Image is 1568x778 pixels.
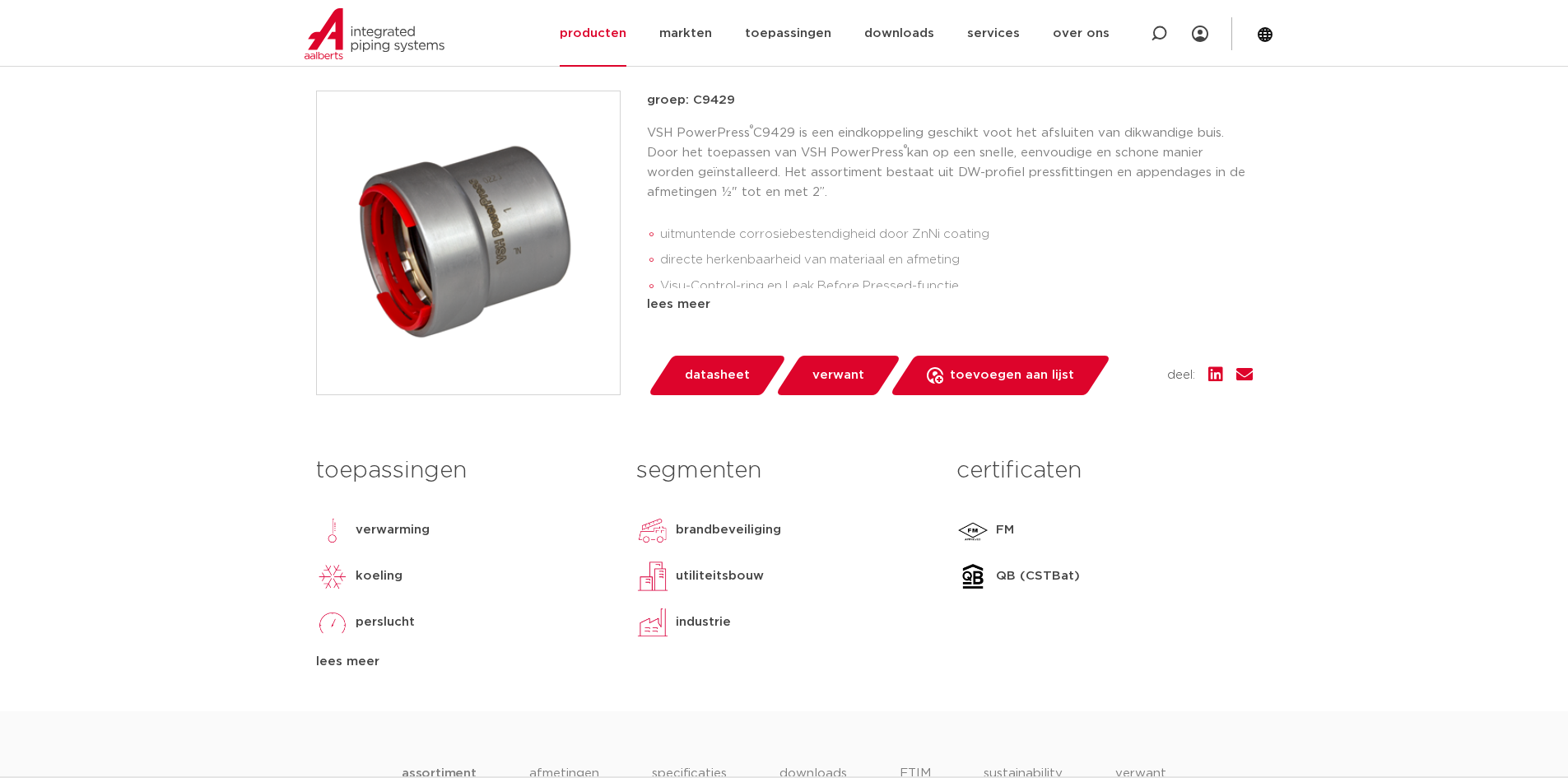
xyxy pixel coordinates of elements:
[636,514,669,547] img: brandbeveiliging
[647,91,1253,110] p: groep: C9429
[676,566,764,586] p: utiliteitsbouw
[996,566,1080,586] p: QB (CSTBat)
[660,247,1253,273] li: directe herkenbaarheid van materiaal en afmeting
[647,295,1253,314] div: lees meer
[356,566,402,586] p: koeling
[676,613,731,632] p: industrie
[904,144,907,153] sup: ®
[676,520,781,540] p: brandbeveiliging
[356,520,430,540] p: verwarming
[660,273,1253,300] li: Visu-Control-ring en Leak Before Pressed-functie
[316,560,349,593] img: koeling
[356,613,415,632] p: perslucht
[996,520,1014,540] p: FM
[775,356,901,395] a: verwant
[316,514,349,547] img: verwarming
[316,454,612,487] h3: toepassingen
[950,362,1074,389] span: toevoegen aan lijst
[956,454,1252,487] h3: certificaten
[636,606,669,639] img: industrie
[812,362,864,389] span: verwant
[660,221,1253,248] li: uitmuntende corrosiebestendigheid door ZnNi coating
[750,124,753,133] sup: ®
[956,514,989,547] img: FM
[316,606,349,639] img: perslucht
[956,560,989,593] img: QB (CSTBat)
[636,560,669,593] img: utiliteitsbouw
[1167,366,1195,385] span: deel:
[647,123,1253,203] p: VSH PowerPress C9429 is een eindkoppeling geschikt voot het afsluiten van dikwandige buis. Door h...
[316,652,612,672] div: lees meer
[636,454,932,487] h3: segmenten
[317,91,620,394] img: Product Image for VSH PowerPress eindkoppeling (1 x press)
[647,356,787,395] a: datasheet
[685,362,750,389] span: datasheet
